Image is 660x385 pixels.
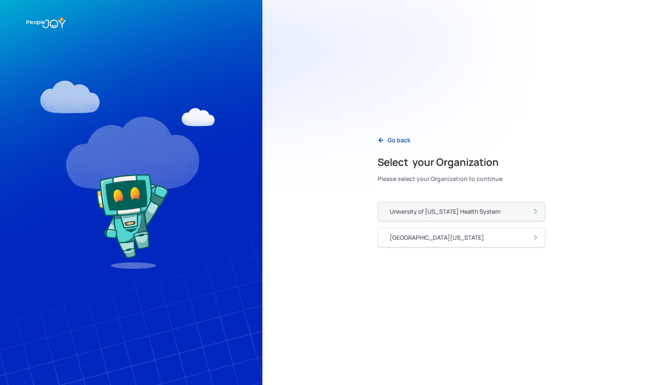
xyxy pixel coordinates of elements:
[390,207,500,216] div: University of [US_STATE] Health System
[371,131,417,149] a: Go back
[378,202,545,221] a: University of [US_STATE] Health System
[388,136,410,144] div: Go back
[378,228,545,247] a: [GEOGRAPHIC_DATA][US_STATE]
[390,233,484,242] div: [GEOGRAPHIC_DATA][US_STATE]
[378,173,502,185] div: Please select your Organization to continue
[378,155,502,169] h2: Select your Organization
